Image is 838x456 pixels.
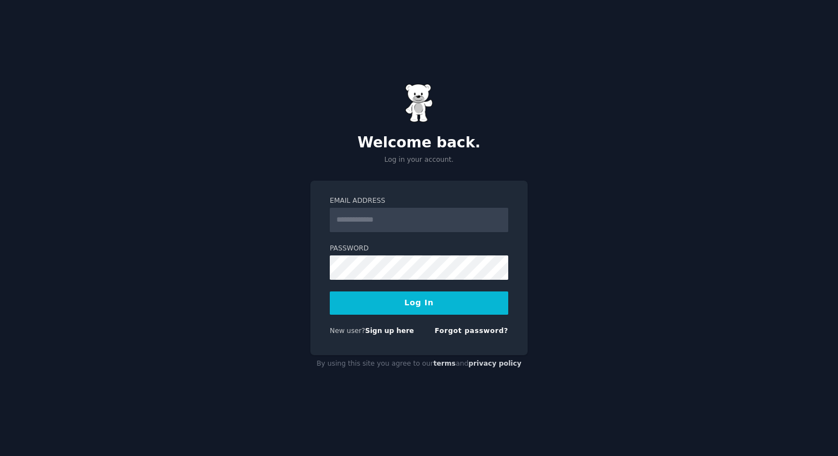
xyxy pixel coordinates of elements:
span: New user? [330,327,365,335]
label: Password [330,244,508,254]
label: Email Address [330,196,508,206]
img: Gummy Bear [405,84,433,122]
div: By using this site you agree to our and [310,355,528,373]
h2: Welcome back. [310,134,528,152]
a: privacy policy [468,360,522,367]
a: Sign up here [365,327,414,335]
a: Forgot password? [435,327,508,335]
p: Log in your account. [310,155,528,165]
button: Log In [330,291,508,315]
a: terms [433,360,456,367]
